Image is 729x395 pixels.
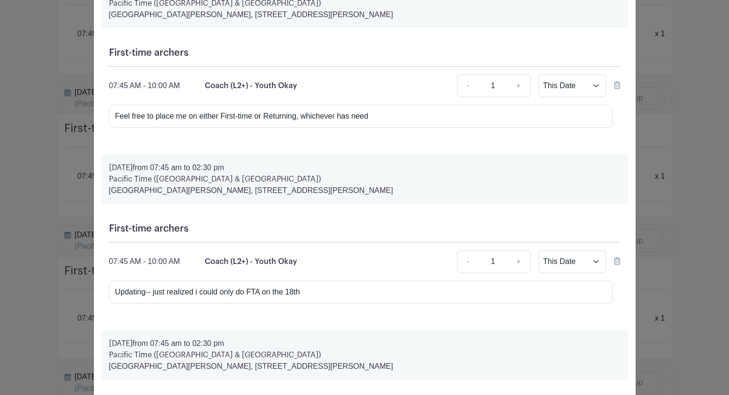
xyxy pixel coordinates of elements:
[109,257,180,265] span: 07:45 AM - 10:00 AM
[109,9,620,20] p: [GEOGRAPHIC_DATA][PERSON_NAME], [STREET_ADDRESS][PERSON_NAME]
[109,47,620,59] h5: First-time archers
[205,82,297,90] span: Coach (L2+) - Youth Okay
[109,281,613,304] input: Note
[109,185,620,196] p: [GEOGRAPHIC_DATA][PERSON_NAME], [STREET_ADDRESS][PERSON_NAME]
[457,74,479,97] a: -
[109,81,180,90] span: 07:45 AM - 10:00 AM
[507,74,530,97] a: +
[507,250,530,273] a: +
[109,223,620,234] h5: First-time archers
[109,175,321,183] strong: Pacific Time ([GEOGRAPHIC_DATA] & [GEOGRAPHIC_DATA])
[457,250,479,273] a: -
[205,258,297,265] span: Coach (L2+) - Youth Okay
[109,340,133,347] strong: [DATE]
[109,164,133,172] strong: [DATE]
[109,162,620,173] p: from 07:45 am to 02:30 pm
[109,338,620,349] p: from 07:45 am to 02:30 pm
[109,351,321,359] strong: Pacific Time ([GEOGRAPHIC_DATA] & [GEOGRAPHIC_DATA])
[109,361,620,372] p: [GEOGRAPHIC_DATA][PERSON_NAME], [STREET_ADDRESS][PERSON_NAME]
[109,105,613,128] input: Note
